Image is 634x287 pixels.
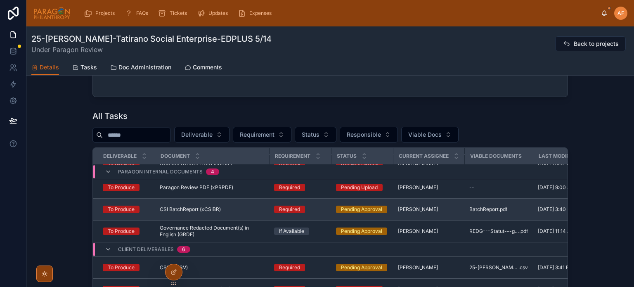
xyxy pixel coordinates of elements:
span: [DATE] 3:41 PM [538,264,574,271]
span: [PERSON_NAME] [398,228,438,235]
a: If Available [274,228,326,235]
a: Required [274,264,326,271]
a: [DATE] 3:40 PM [538,206,590,213]
span: Expenses [249,10,272,17]
button: Select Button [174,127,229,142]
span: Deliverable [181,130,213,139]
span: Viable Documents [470,153,522,159]
span: BatchReport [469,206,499,213]
div: To Produce [108,184,135,191]
span: Deliverable [103,153,137,159]
span: [DATE] 3:40 PM [538,206,575,213]
span: Projects [95,10,115,17]
a: [PERSON_NAME] [398,264,459,271]
a: BatchReport.pdf [469,206,528,213]
span: Current Assignee [399,153,449,159]
div: Pending Approval [341,264,382,271]
span: Tickets [170,10,187,17]
span: CSI BatchReport (xCSIBR) [160,206,221,213]
span: Doc Administration [118,63,171,71]
span: [PERSON_NAME] [398,184,438,191]
span: [DATE] 11:14 AM [538,228,575,235]
a: Required [274,184,326,191]
a: CSI BatchReport (xCSIBR) [160,206,264,213]
a: Pending Approval [336,206,388,213]
a: Governance Redacted Document(s) in English (GRDE) [160,225,264,238]
a: [DATE] 3:41 PM [538,264,590,271]
a: [DATE] 9:00 AM [538,184,590,191]
div: Required [279,184,300,191]
a: Tasks [72,60,97,76]
span: Requirement [240,130,274,139]
a: Pending Approval [336,228,388,235]
a: [DATE] 11:14 AM [538,228,590,235]
a: CSV (xCSV) [160,264,264,271]
span: Back to projects [574,40,619,48]
div: Pending Approval [341,206,382,213]
span: -- [469,184,474,191]
button: Select Button [295,127,336,142]
div: Required [279,264,300,271]
div: To Produce [108,264,135,271]
span: Requirement [275,153,310,159]
span: Updates [208,10,228,17]
div: 4 [211,168,214,175]
span: [PERSON_NAME] [398,264,438,271]
a: [PERSON_NAME] [398,206,459,213]
span: Status [302,130,319,139]
span: .pdf [519,228,528,235]
span: FAQs [136,10,148,17]
span: Comments [193,63,222,71]
a: Updates [194,6,234,21]
a: Projects [81,6,121,21]
span: [DATE] 9:00 AM [538,184,575,191]
a: FAQs [122,6,154,21]
h1: 25-[PERSON_NAME]-Tatirano Social Enterprise-EDPLUS 5/14 [31,33,272,45]
a: To Produce [103,264,150,271]
span: [PERSON_NAME] [398,206,438,213]
div: Pending Upload [341,184,378,191]
img: App logo [33,7,71,20]
span: Paragon Internal Documents [118,168,203,175]
h1: All Tasks [92,110,128,122]
div: To Produce [108,206,135,213]
a: Tickets [156,6,193,21]
a: Expenses [235,6,277,21]
span: Details [40,63,59,71]
span: 25-[PERSON_NAME]-Tatirano-Social-Enterprise-EDPLUS-514 [469,264,518,271]
a: REDG---Statut---governing-document-EN-(1).pdf [469,228,528,235]
a: -- [469,184,528,191]
a: Pending Upload [336,184,388,191]
span: Status [337,153,357,159]
a: To Produce [103,206,150,213]
button: Back to projects [555,36,626,51]
span: Paragon Review PDF (xPRPDF) [160,184,233,191]
span: Under Paragon Review [31,45,272,55]
div: Required [279,206,300,213]
span: Responsible [347,130,381,139]
span: AF [617,10,624,17]
span: Viable Docs [408,130,442,139]
span: Last Modified [539,153,577,159]
a: Paragon Review PDF (xPRPDF) [160,184,264,191]
a: Details [31,60,59,76]
span: CSV (xCSV) [160,264,188,271]
a: Required [274,206,326,213]
a: 25-[PERSON_NAME]-Tatirano-Social-Enterprise-EDPLUS-514.csv [469,264,528,271]
div: scrollable content [77,4,601,22]
span: .csv [518,264,528,271]
span: Client Deliverables [118,246,174,253]
button: Select Button [233,127,291,142]
button: Select Button [401,127,459,142]
div: Pending Approval [341,228,382,235]
button: Select Button [340,127,398,142]
span: REDG---Statut---governing-document-EN-(1) [469,228,519,235]
span: .pdf [499,206,507,213]
div: If Available [279,228,304,235]
a: Pending Approval [336,264,388,271]
a: Doc Administration [110,60,171,76]
span: Tasks [80,63,97,71]
a: [PERSON_NAME] [398,228,459,235]
div: To Produce [108,228,135,235]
